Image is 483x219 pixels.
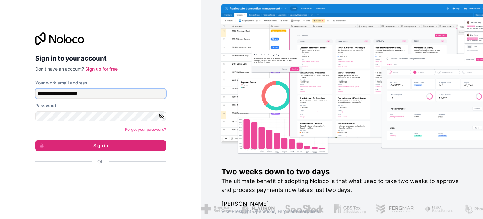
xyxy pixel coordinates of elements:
label: Your work email address [35,80,87,86]
button: Sign in [35,140,166,151]
span: Don't have an account? [35,66,84,72]
h1: Two weeks down to two days [221,167,463,177]
h1: Vice President Operations , Fergmar Enterprises [221,208,463,215]
input: Email address [35,89,166,99]
label: Password [35,102,56,109]
span: Or [97,158,104,165]
h2: The ultimate benefit of adopting Noloco is that what used to take two weeks to approve and proces... [221,177,463,194]
a: Forgot your password? [125,127,166,132]
img: /assets/american-red-cross-BAupjrZR.png [201,204,232,214]
input: Password [35,111,166,121]
a: Sign up for free [85,66,118,72]
iframe: Bouton "Se connecter avec Google" [32,172,164,186]
h1: [PERSON_NAME] [221,199,463,208]
h2: Sign in to your account [35,53,166,64]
